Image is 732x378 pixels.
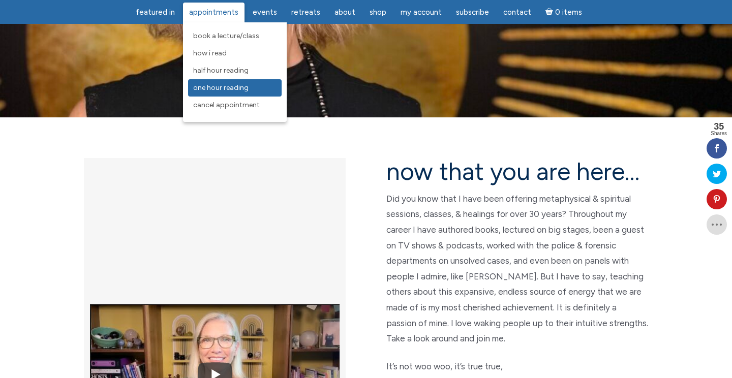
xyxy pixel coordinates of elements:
a: My Account [394,3,448,22]
a: Book a Lecture/Class [188,27,282,45]
span: Shares [711,131,727,136]
a: Events [247,3,283,22]
i: Cart [545,8,555,17]
a: Appointments [183,3,245,22]
span: Events [253,8,277,17]
span: Shop [370,8,386,17]
a: How I Read [188,45,282,62]
span: Contact [503,8,531,17]
span: 0 items [555,9,582,16]
a: Shop [363,3,392,22]
span: How I Read [193,49,227,57]
h2: now that you are here… [386,158,648,185]
a: Half Hour Reading [188,62,282,79]
span: featured in [136,8,175,17]
a: Subscribe [450,3,495,22]
span: Book a Lecture/Class [193,31,259,40]
span: Retreats [291,8,320,17]
p: It’s not woo woo, it’s true true, [386,359,648,374]
a: featured in [130,3,181,22]
a: Cart0 items [539,2,588,22]
a: Cancel Appointment [188,97,282,114]
a: About [328,3,361,22]
span: Appointments [189,8,238,17]
a: Contact [497,3,537,22]
span: About [334,8,355,17]
p: Did you know that I have been offering metaphysical & spiritual sessions, classes, & healings for... [386,191,648,346]
a: Retreats [285,3,326,22]
a: One Hour Reading [188,79,282,97]
span: Half Hour Reading [193,66,249,75]
span: Subscribe [456,8,489,17]
span: 35 [711,122,727,131]
span: Cancel Appointment [193,101,260,109]
span: One Hour Reading [193,83,249,92]
span: My Account [401,8,442,17]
